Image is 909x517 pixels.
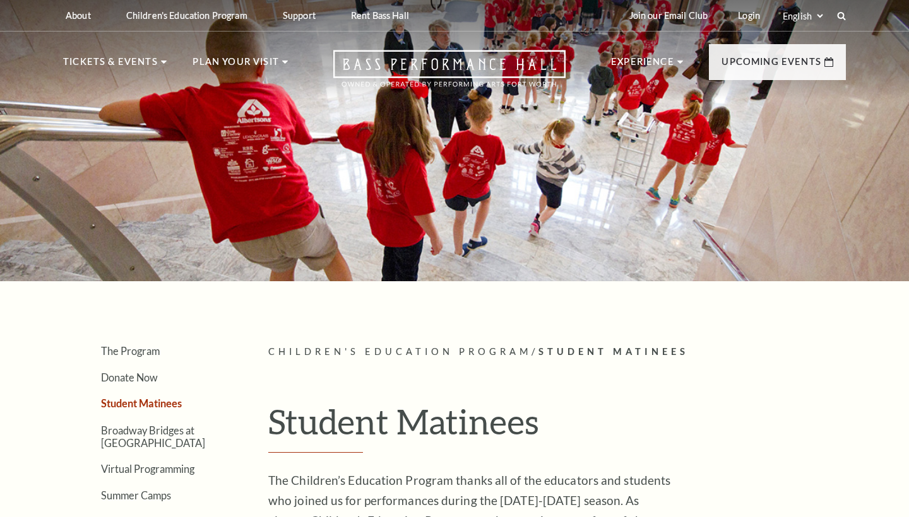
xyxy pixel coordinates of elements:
[268,346,532,357] span: Children's Education Program
[101,345,160,357] a: The Program
[66,10,91,21] p: About
[268,344,846,360] p: /
[283,10,316,21] p: Support
[101,371,158,383] a: Donate Now
[268,401,846,453] h1: Student Matinees
[101,489,171,501] a: Summer Camps
[538,346,689,357] span: Student Matinees
[126,10,247,21] p: Children's Education Program
[611,54,674,77] p: Experience
[101,424,205,448] a: Broadway Bridges at [GEOGRAPHIC_DATA]
[101,397,182,409] a: Student Matinees
[780,10,825,22] select: Select:
[193,54,279,77] p: Plan Your Visit
[63,54,158,77] p: Tickets & Events
[351,10,409,21] p: Rent Bass Hall
[101,463,194,475] a: Virtual Programming
[722,54,821,77] p: Upcoming Events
